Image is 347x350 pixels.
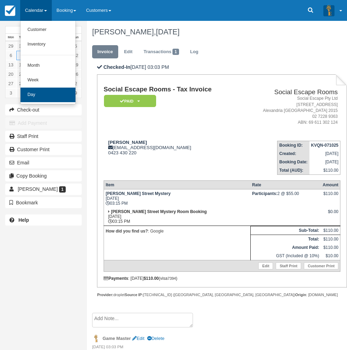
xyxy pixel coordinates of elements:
[168,276,176,280] small: 7394
[242,89,338,96] h2: Social Escape Rooms
[111,209,207,214] strong: [PERSON_NAME] Street Mystery Room Booking
[106,191,171,196] strong: [PERSON_NAME] Street Mystery
[5,170,82,181] button: Copy Booking
[6,34,16,41] th: Mon
[92,28,342,36] h1: [PERSON_NAME],
[119,45,138,59] a: Edit
[106,229,148,234] strong: How did you find us?
[5,157,82,168] button: Email
[104,95,154,107] a: Paid
[71,41,81,51] a: 5
[16,79,27,88] a: 28
[104,189,250,208] td: [DATE] 03:15 PM
[108,140,147,145] strong: [PERSON_NAME]
[6,79,16,88] a: 27
[104,181,250,189] th: Item
[321,235,340,244] td: $110.00
[311,143,339,148] strong: KVQN-071025
[252,191,277,196] strong: Participants
[16,34,27,41] th: Tue
[304,262,338,269] a: Customer Print
[147,336,164,341] a: Delete
[321,252,340,260] td: $10.00
[323,191,338,202] div: $110.00
[71,88,81,98] a: 9
[5,117,82,129] button: Add Payment
[5,144,82,155] a: Customer Print
[16,41,27,51] a: 30
[5,214,82,226] a: Help
[6,70,16,79] a: 20
[5,131,82,142] a: Staff Print
[21,73,75,88] a: Week
[97,293,113,297] strong: Provider:
[106,228,249,235] p: : Google
[321,226,340,235] td: $110.00
[277,149,309,158] th: Created:
[144,276,159,281] strong: $110.00
[6,60,16,70] a: 13
[277,141,309,150] th: Booking ID:
[21,88,75,102] a: Day
[104,140,240,155] div: [EMAIL_ADDRESS][DOMAIN_NAME] 0423 430 220
[172,49,179,55] span: 1
[104,86,240,93] h1: Social Escape Rooms - Tax Invoice
[104,276,340,281] div: : [DATE] (visa )
[5,197,82,208] button: Bookmark
[250,189,321,208] td: 2 @ $55.00
[323,209,338,220] div: $0.00
[71,79,81,88] a: 2
[156,27,179,36] span: [DATE]
[59,186,66,193] span: 1
[71,51,81,60] a: 12
[5,104,82,115] button: Check-out
[250,243,321,252] th: Amount Paid:
[6,51,16,60] a: 6
[309,149,340,158] td: [DATE]
[242,96,338,125] address: Social Escape Pty Ltd [STREET_ADDRESS] Alexandria [GEOGRAPHIC_DATA] 2015 02 7228 9363 ABN: 69 611...
[250,252,321,260] td: GST (Included @ 10%)
[250,181,321,189] th: Rate
[71,70,81,79] a: 26
[309,158,340,166] td: [DATE]
[138,45,184,59] a: Transactions1
[21,58,75,73] a: Month
[277,166,309,175] th: Total (AUD):
[16,51,27,60] a: 7
[97,64,347,71] p: [DATE] 03:03 PM
[71,60,81,70] a: 19
[323,5,334,16] img: A3
[103,336,131,341] strong: Game Master
[21,23,75,37] a: Customer
[6,88,16,98] a: 3
[277,158,309,166] th: Booking Date:
[321,243,340,252] td: $110.00
[276,262,301,269] a: Staff Print
[6,41,16,51] a: 29
[16,88,27,98] a: 4
[18,186,58,192] span: [PERSON_NAME]
[258,262,273,269] a: Edit
[104,95,156,107] em: Paid
[295,293,306,297] strong: Origin
[18,217,29,223] b: Help
[185,45,204,59] a: Log
[104,276,128,281] strong: Payments
[132,336,144,341] a: Edit
[5,184,82,195] a: [PERSON_NAME] 1
[309,166,340,175] td: $110.00
[20,21,76,104] ul: Calendar
[92,45,118,59] a: Invoice
[250,226,321,235] th: Sub-Total:
[71,34,81,41] th: Sun
[103,64,130,70] b: Checked-In
[104,207,250,226] td: [DATE] 03:15 PM
[250,235,321,244] th: Total:
[97,292,347,298] div: droplet [TECHNICAL_ID] ([GEOGRAPHIC_DATA], [GEOGRAPHIC_DATA], [GEOGRAPHIC_DATA]) : [DOMAIN_NAME]
[21,37,75,52] a: Inventory
[16,60,27,70] a: 14
[125,293,143,297] strong: Source IP:
[321,181,340,189] th: Amount
[16,70,27,79] a: 21
[5,6,15,16] img: checkfront-main-nav-mini-logo.png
